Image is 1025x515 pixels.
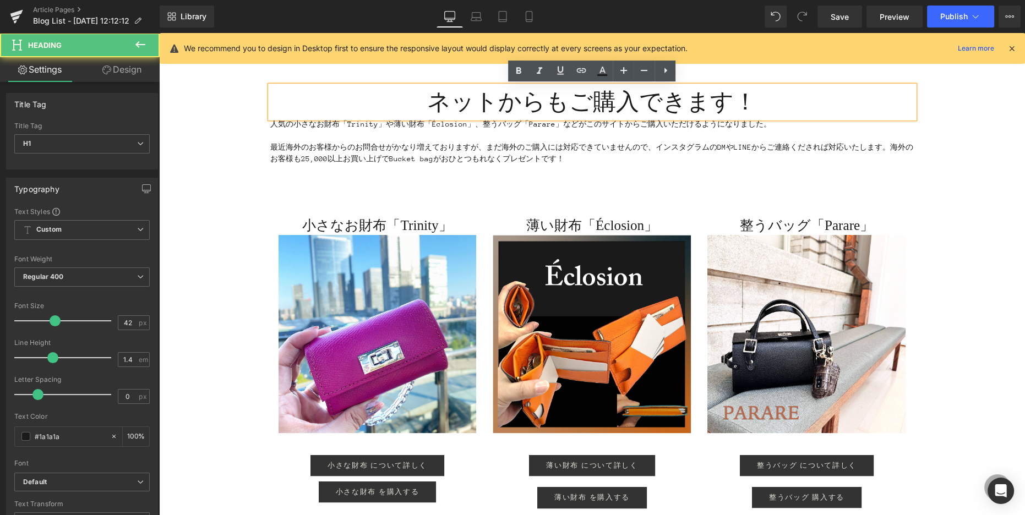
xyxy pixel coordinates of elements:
[160,448,277,469] a: 小さな財布 を購入する
[14,413,150,420] div: Text Color
[14,94,47,109] div: Title Tag
[23,478,47,487] i: Default
[548,183,746,202] h2: 整うバッグ「Parare」
[14,376,150,383] div: Letter Spacing
[33,6,160,14] a: Article Pages
[831,11,849,23] span: Save
[177,454,260,463] span: 小さな財布 を購入する
[14,459,150,467] div: Font
[35,430,105,442] input: Color
[581,422,715,443] a: 整うバッグ について詳しく
[378,454,488,475] a: 薄い財布 を購入する
[14,302,150,310] div: Font Size
[999,6,1021,28] button: More
[111,85,755,97] p: 人気の小さなお財布「Trinity」や薄い財布「Éclosion」、整うバッグ「Parare」などがこのサイトからご購入いただけるようになりました。
[988,478,1014,504] div: Open Intercom Messenger
[139,356,148,363] span: em
[33,17,129,25] span: Blog List - [DATE] 12:12:12
[139,319,148,326] span: px
[610,460,685,469] span: 整うバッグ 購入する
[387,428,479,437] span: 薄い財布 について詳しく
[23,139,31,147] b: H1
[437,6,463,28] a: Desktop
[516,6,542,28] a: Mobile
[598,428,697,437] span: 整うバッグ について詳しく
[111,53,755,85] h1: ネットからもご購入できます！
[489,6,516,28] a: Tablet
[880,11,909,23] span: Preview
[765,6,787,28] button: Undo
[181,12,206,21] span: Library
[168,428,268,437] span: 小さな財布 について詳しく
[36,225,62,234] b: Custom
[14,178,59,194] div: Typography
[111,108,755,132] p: 最近海外のお客様からのお問合せがかなり増えておりますが、まだ海外のご購入には対応できていませんので、インスタグラムのDMやLINEからご連絡くだされば対応いたします。海外のお客様も25,000以...
[370,422,496,443] a: 薄い財布 について詳しく
[791,6,813,28] button: Redo
[14,339,150,347] div: Line Height
[866,6,923,28] a: Preview
[23,272,64,281] b: Regular 400
[151,422,285,443] a: 小さな財布 について詳しく
[927,6,994,28] button: Publish
[14,122,150,130] div: Title Tag
[334,183,532,202] h2: 薄い財布「Éclosion」
[14,207,150,216] div: Text Styles
[184,42,688,54] p: We recommend you to design in Desktop first to ensure the responsive layout would display correct...
[28,41,62,50] span: Heading
[139,393,148,400] span: px
[463,6,489,28] a: Laptop
[14,255,150,263] div: Font Weight
[593,454,702,475] a: 整うバッグ 購入する
[940,12,968,21] span: Publish
[160,6,214,28] a: New Library
[119,183,318,202] h2: 小さなお財布「Trinity」
[14,500,150,508] div: Text Transform
[395,460,471,469] span: 薄い財布 を購入する
[123,427,149,446] div: %
[953,42,999,55] a: Learn more
[82,57,162,82] a: Design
